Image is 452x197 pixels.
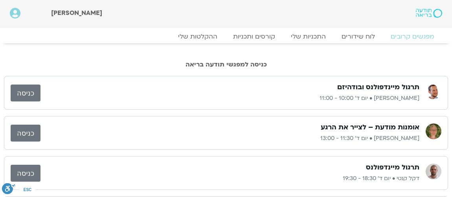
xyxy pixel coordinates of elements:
p: [PERSON_NAME] • יום ד׳ 11:30 - 13:00 [40,134,419,143]
a: התכניות שלי [283,33,334,41]
span: [PERSON_NAME] [51,9,102,17]
h3: תרגול מיינדפולנס ובודהיזם [337,83,419,92]
a: כניסה [11,125,40,142]
h2: כניסה למפגשי תודעה בריאה [4,61,448,68]
a: ההקלטות שלי [170,33,225,41]
h3: אומנות מודעת – לצייר את הרגע [321,123,419,132]
a: לוח שידורים [334,33,383,41]
a: קורסים ותכניות [225,33,283,41]
img: דורית טייכמן [426,123,441,139]
p: [PERSON_NAME] • יום ד׳ 10:00 - 11:00 [40,94,419,103]
img: רון כהנא [426,83,441,99]
h3: תרגול מיינדפולנס [366,163,419,172]
a: מפגשים קרובים [383,33,442,41]
img: דקל קנטי [426,164,441,179]
a: כניסה [11,165,40,182]
nav: Menu [10,33,442,41]
a: כניסה [11,85,40,101]
p: דקל קנטי • יום ד׳ 18:30 - 19:30 [40,174,419,183]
